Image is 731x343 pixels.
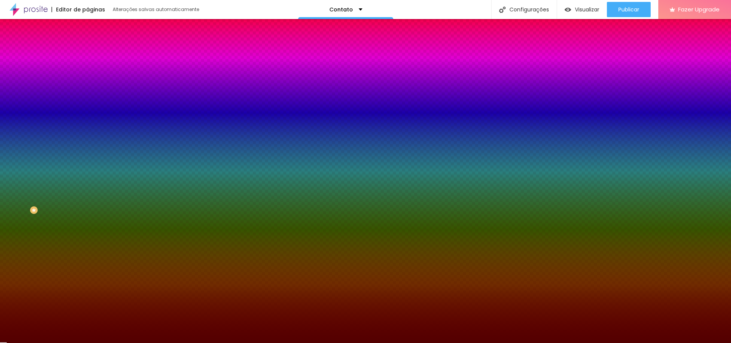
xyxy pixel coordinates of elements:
[557,2,607,17] button: Visualizar
[607,2,651,17] button: Publicar
[113,7,200,12] div: Alterações salvas automaticamente
[51,7,105,12] div: Editor de páginas
[575,6,599,13] span: Visualizar
[565,6,571,13] img: view-1.svg
[618,6,639,13] span: Publicar
[329,7,353,12] p: Contato
[499,6,506,13] img: Icone
[678,6,720,13] span: Fazer Upgrade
